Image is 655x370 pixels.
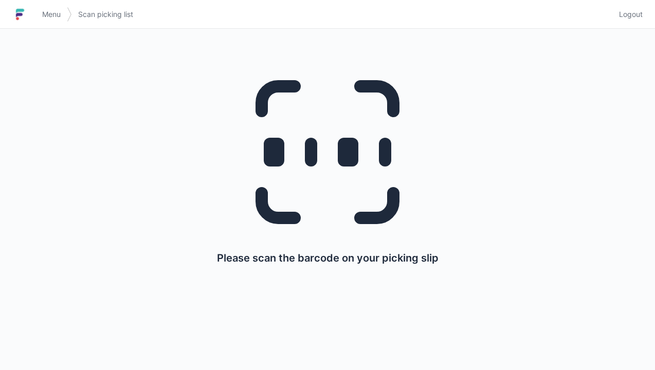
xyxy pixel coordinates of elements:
span: Scan picking list [78,9,133,20]
img: svg> [67,2,72,27]
a: Scan picking list [72,5,139,24]
span: Logout [619,9,643,20]
a: Logout [613,5,643,24]
img: logo-small.jpg [12,6,28,23]
span: Menu [42,9,61,20]
a: Menu [36,5,67,24]
p: Please scan the barcode on your picking slip [217,251,439,265]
